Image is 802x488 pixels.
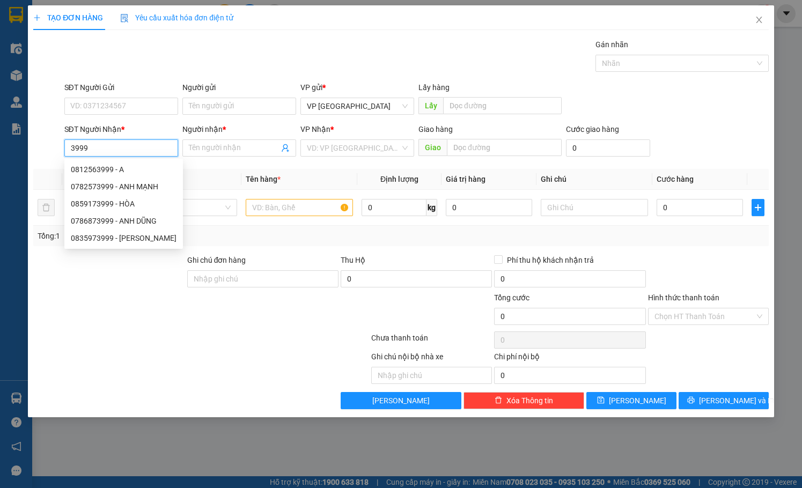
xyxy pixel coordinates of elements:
span: save [597,396,605,405]
span: close [755,16,763,24]
span: Cước hàng [657,175,694,183]
span: Xóa Thông tin [506,395,553,406]
label: Cước giao hàng [566,125,619,134]
span: user-add [281,144,290,152]
input: Ghi Chú [541,199,648,216]
div: 0859173999 - HÒA [64,195,183,212]
span: Tổng cước [494,293,529,302]
button: plus [752,199,764,216]
span: delete [495,396,502,405]
span: VP Nhận [300,125,330,134]
div: Người gửi [182,82,296,93]
span: [PERSON_NAME] [609,395,666,406]
input: Nhập ghi chú [371,367,492,384]
span: Khác [136,199,231,216]
input: 0 [446,199,532,216]
button: printer[PERSON_NAME] và In [679,392,769,409]
span: VP Mỹ Đình [307,98,408,114]
label: Hình thức thanh toán [648,293,719,302]
span: Phí thu hộ khách nhận trả [503,254,598,266]
span: Giao [418,139,447,156]
label: Gán nhãn [595,40,628,49]
div: 0812563999 - A [71,164,176,175]
input: Dọc đường [447,139,562,156]
div: 0835973999 - [PERSON_NAME] [71,232,176,244]
div: Ghi chú nội bộ nhà xe [371,351,492,367]
div: Tổng: 1 [38,230,310,242]
img: icon [120,14,129,23]
span: Yêu cầu xuất hóa đơn điện tử [120,13,233,22]
span: plus [752,203,764,212]
span: Lấy [418,97,443,114]
div: VP gửi [300,82,414,93]
span: Thu Hộ [341,256,365,264]
div: Chưa thanh toán [370,332,493,351]
div: SĐT Người Nhận [64,123,178,135]
span: [PERSON_NAME] và In [699,395,774,406]
div: 0786873999 - ANH DŨNG [71,215,176,227]
div: 0782573999 - ANH MẠNH [64,178,183,195]
input: Dọc đường [443,97,562,114]
div: 0835973999 - PHẠM HÙNG [64,230,183,247]
span: TẠO ĐƠN HÀNG [33,13,103,22]
span: plus [33,14,41,21]
span: Giá trị hàng [446,175,485,183]
button: delete [38,199,55,216]
span: printer [687,396,695,405]
button: save[PERSON_NAME] [586,392,676,409]
div: SĐT Người Gửi [64,82,178,93]
span: kg [426,199,437,216]
span: Lấy hàng [418,83,450,92]
div: 0812563999 - A [64,161,183,178]
div: 0782573999 - ANH MẠNH [71,181,176,193]
div: 0786873999 - ANH DŨNG [64,212,183,230]
span: Tên hàng [246,175,281,183]
div: Chi phí nội bộ [494,351,645,367]
span: [PERSON_NAME] [372,395,430,406]
th: Ghi chú [536,169,652,190]
button: deleteXóa Thông tin [463,392,584,409]
span: Giao hàng [418,125,453,134]
input: VD: Bàn, Ghế [246,199,353,216]
input: Ghi chú đơn hàng [187,270,339,287]
input: Cước giao hàng [566,139,650,157]
div: 0859173999 - HÒA [71,198,176,210]
div: Người nhận [182,123,296,135]
button: Close [744,5,774,35]
span: Định lượng [380,175,418,183]
button: [PERSON_NAME] [341,392,461,409]
label: Ghi chú đơn hàng [187,256,246,264]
